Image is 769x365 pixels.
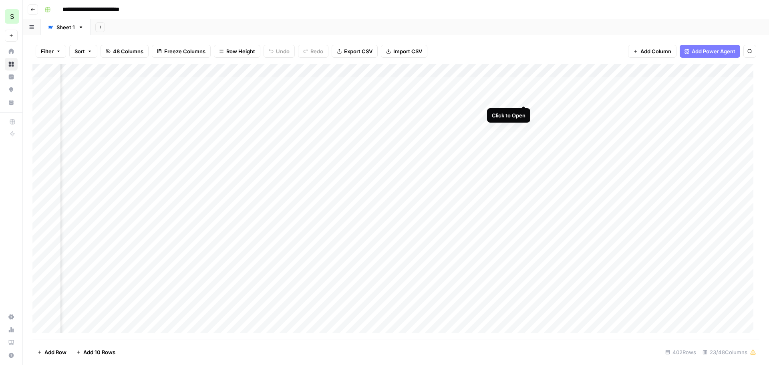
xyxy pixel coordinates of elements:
button: 48 Columns [101,45,149,58]
button: Export CSV [332,45,378,58]
button: Add 10 Rows [71,346,120,359]
span: Redo [310,47,323,55]
span: Add Power Agent [692,47,735,55]
button: Undo [264,45,295,58]
button: Redo [298,45,328,58]
a: Home [5,45,18,58]
button: Row Height [214,45,260,58]
span: Sort [74,47,85,55]
button: Add Row [32,346,71,359]
span: Export CSV [344,47,372,55]
button: Import CSV [381,45,427,58]
button: Workspace: SmartSurvey [5,6,18,26]
a: Insights [5,71,18,83]
span: Add Column [640,47,671,55]
span: Undo [276,47,290,55]
span: Freeze Columns [164,47,205,55]
span: Add 10 Rows [83,348,115,356]
a: Your Data [5,96,18,109]
a: Browse [5,58,18,71]
span: Row Height [226,47,255,55]
span: Import CSV [393,47,422,55]
button: Add Power Agent [680,45,740,58]
a: Settings [5,311,18,323]
div: 402 Rows [662,346,699,359]
a: Learning Hub [5,336,18,349]
button: Add Column [628,45,676,58]
a: Opportunities [5,83,18,96]
span: S [10,12,14,21]
div: 23/48 Columns [699,346,759,359]
button: Help + Support [5,349,18,362]
span: Filter [41,47,54,55]
button: Freeze Columns [152,45,211,58]
div: Sheet 1 [56,23,75,31]
span: Add Row [44,348,66,356]
a: Sheet 1 [41,19,91,35]
span: 48 Columns [113,47,143,55]
button: Sort [69,45,97,58]
button: Filter [36,45,66,58]
div: Click to Open [492,111,525,119]
a: Usage [5,323,18,336]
